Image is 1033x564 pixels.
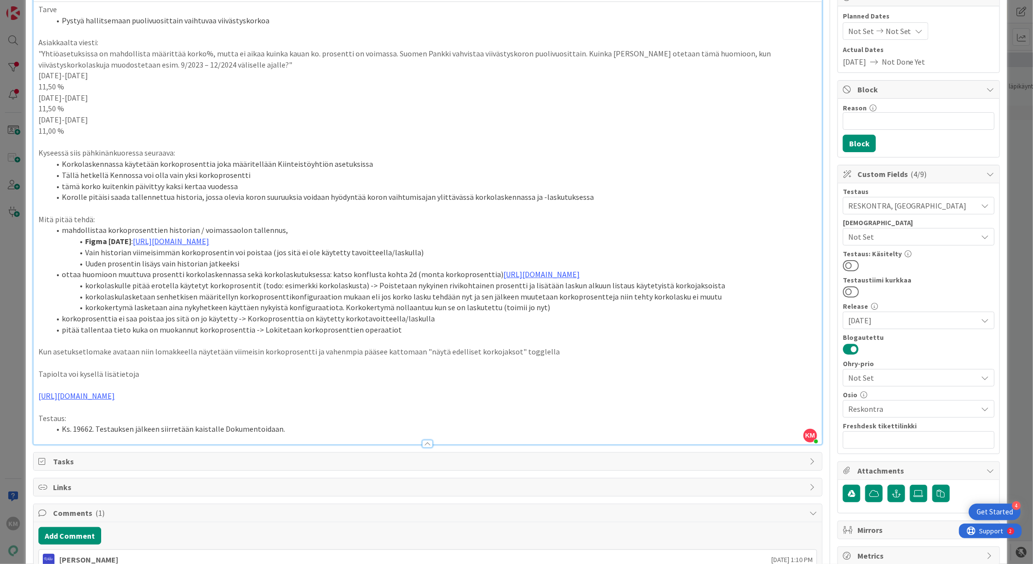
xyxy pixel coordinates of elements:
a: [URL][DOMAIN_NAME] [503,269,580,279]
div: Blogautettu [843,334,995,341]
button: Add Comment [38,527,101,545]
p: Tarve [38,4,817,15]
li: pitää tallentaa tieto kuka on muokannut korkoprosenttia -> Lokitetaan korkoprosenttien operaatiot [50,324,817,335]
li: Uuden prosentin lisäys vain historian jatkeeksi [50,258,817,269]
p: Tapiolta voi kysellä lisätietoja [38,369,817,380]
li: tämä korko kuitenkin päivittyy kaksi kertaa vuodessa [50,181,817,192]
li: : [50,236,817,247]
li: korkokertymä lasketaan aina nykyhetkeen käyttäen nykyistä konfiguraatiota. Korkokertymä nollaantu... [50,302,817,313]
div: Get Started [977,507,1013,517]
span: Support [20,1,44,13]
span: KM [803,429,817,442]
span: Mirrors [857,524,982,536]
p: 11,50 % [38,81,817,92]
span: Custom Fields [857,168,982,180]
p: 11,50 % [38,103,817,114]
p: "Yhtiöasetuksissa on mahdollista määrittää korko%, mutta ei aikaa kuinka kauan ko. prosentti on v... [38,48,817,70]
span: Planned Dates [843,11,995,21]
span: ( 1 ) [95,508,105,518]
span: Comments [53,507,804,519]
li: Korkolaskennassa käytetään korkoprosenttia joka määritellään Kiinteistöyhtiön asetuksissa [50,159,817,170]
strong: Figma [DATE] [85,236,131,246]
div: Release [843,303,995,310]
div: Osio [843,391,995,398]
li: Pystyä hallitsemaan puolivuosittain vaihtuvaa viivästyskorkoa [50,15,817,26]
li: Korolle pitäisi saada tallennettua historia, jossa olevia koron suuruuksia voidaan hyödyntää koro... [50,192,817,203]
p: Kyseessä siis pähkinänkuoressa seuraava: [38,147,817,159]
span: [DATE] [843,56,866,68]
span: Links [53,481,804,493]
span: Attachments [857,465,982,476]
span: Not Set [886,25,911,37]
span: Actual Dates [843,45,995,55]
a: [URL][DOMAIN_NAME] [133,236,209,246]
li: mahdollistaa korkoprosenttien historian / voimassaolon tallennus, [50,225,817,236]
p: Kun asetuksetlomake avataan niin lomakkeella näytetään viimeisin korkoprosentti ja vahenmpia pääs... [38,346,817,357]
a: [URL][DOMAIN_NAME] [38,391,115,401]
p: [DATE]-[DATE] [38,114,817,125]
button: Block [843,135,876,152]
div: Freshdesk tikettilinkki [843,423,995,429]
span: Not Set [848,25,874,37]
div: Open Get Started checklist, remaining modules: 4 [969,504,1021,520]
div: 2 [51,4,53,12]
span: RESKONTRA, [GEOGRAPHIC_DATA] [848,200,978,211]
p: Mitä pitää tehdä: [38,214,817,225]
p: [DATE]-[DATE] [38,70,817,81]
li: Ks. 19662. Testauksen jälkeen siirretään kaistalle Dokumentoidaan. [50,423,817,435]
div: Testaus [843,188,995,195]
div: Ohry-prio [843,360,995,367]
span: Not Set [848,371,973,385]
p: Asiakkaalta viesti: [38,37,817,48]
div: 4 [1012,501,1021,510]
li: korkolaskulle pitää erotella käytetyt korkoprosentit (todo: esimerkki korkolaskusta) -> Poistetaa... [50,280,817,291]
span: ( 4/9 ) [911,169,927,179]
p: [DATE]-[DATE] [38,92,817,104]
li: ottaa huomioon muuttuva prosentti korkolaskennassa sekä korkolaskutuksessa: katso konflusta kohta... [50,269,817,280]
span: Metrics [857,550,982,562]
li: korkolaskulasketaan senhetkisen määritellyn korkoprosenttikonfiguraation mukaan eli jos korko las... [50,291,817,302]
li: Tällä hetkellä Kennossa voi olla vain yksi korkoprosentti [50,170,817,181]
span: [DATE] [848,315,978,326]
span: Reskontra [848,403,978,415]
span: Block [857,84,982,95]
span: Tasks [53,456,804,467]
div: Testaus: Käsitelty [843,250,995,257]
span: Not Set [848,231,978,243]
div: [DEMOGRAPHIC_DATA] [843,219,995,226]
li: Vain historian viimeisimmän korkoprosentin voi poistaa (jos sitä ei ole käytetty tavoitteella/las... [50,247,817,258]
div: Testaustiimi kurkkaa [843,277,995,283]
p: 11,00 % [38,125,817,137]
span: Not Done Yet [882,56,926,68]
p: Testaus: [38,413,817,424]
label: Reason [843,104,867,112]
li: korkoprosenttia ei saa poistaa jos sitä on jo käytetty -> Korkoprosenttia on käytetty korkotavoit... [50,313,817,324]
